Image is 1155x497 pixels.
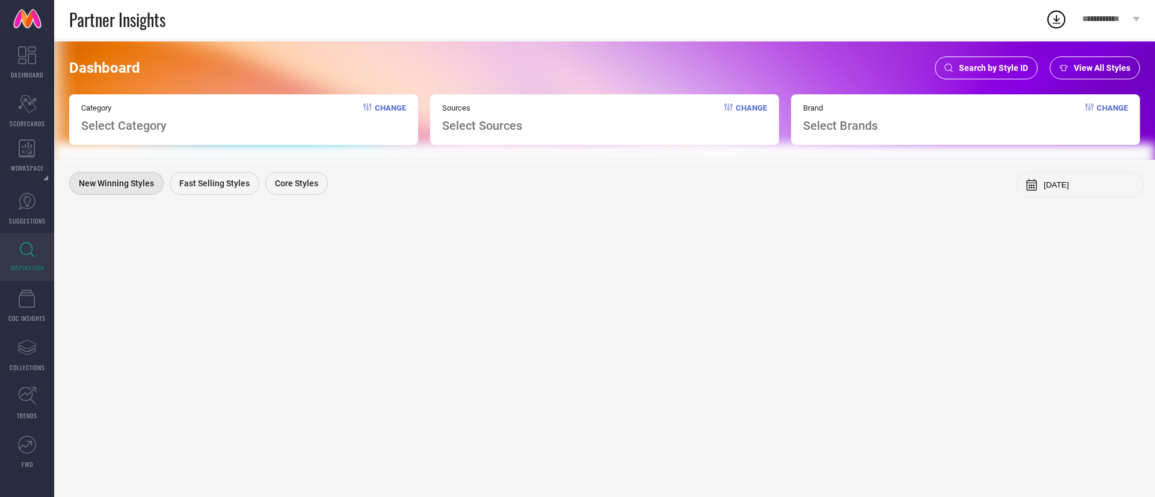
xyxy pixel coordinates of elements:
span: Change [375,103,406,133]
input: Select month [1044,180,1134,189]
div: Open download list [1046,8,1067,30]
span: Search by Style ID [959,63,1028,73]
span: Select Category [81,118,167,133]
span: Category [81,103,167,112]
span: View All Styles [1074,63,1130,73]
span: FWD [22,460,33,469]
span: Change [736,103,767,133]
span: SUGGESTIONS [9,216,46,225]
span: Core Styles [275,178,318,188]
span: CDC INSIGHTS [8,314,46,323]
span: Change [1097,103,1128,133]
span: WORKSPACE [11,163,44,172]
span: TRENDS [17,411,37,420]
span: Fast Selling Styles [179,178,250,188]
span: COLLECTIONS [10,363,45,372]
span: Dashboard [69,59,140,76]
span: Brand [803,103,878,112]
span: Sources [442,103,522,112]
span: Partner Insights [69,7,165,32]
span: SCORECARDS [10,119,45,128]
span: Select Brands [803,118,878,133]
span: INSPIRATION [10,263,44,272]
span: DASHBOARD [11,70,43,79]
span: New Winning Styles [79,178,154,188]
span: Select Sources [442,118,522,133]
